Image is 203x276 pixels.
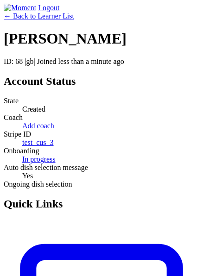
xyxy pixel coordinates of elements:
[22,122,54,130] a: Add coach
[22,138,54,146] a: test_cus_3
[4,163,199,172] dt: Auto dish selection message
[22,155,56,163] a: In progress
[4,180,199,188] dt: Ongoing dish selection
[4,12,74,20] a: ← Back to Learner List
[22,105,45,113] span: Created
[38,4,59,12] a: Logout
[4,57,199,66] p: ID: 68 | | Joined less than a minute ago
[4,198,199,210] h2: Quick Links
[26,57,34,65] span: gb
[22,172,33,180] span: Yes
[4,130,199,138] dt: Stripe ID
[4,97,199,105] dt: State
[4,147,199,155] dt: Onboarding
[4,113,199,122] dt: Coach
[4,4,36,12] img: Moment
[4,75,199,88] h2: Account Status
[4,30,199,47] h1: [PERSON_NAME]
